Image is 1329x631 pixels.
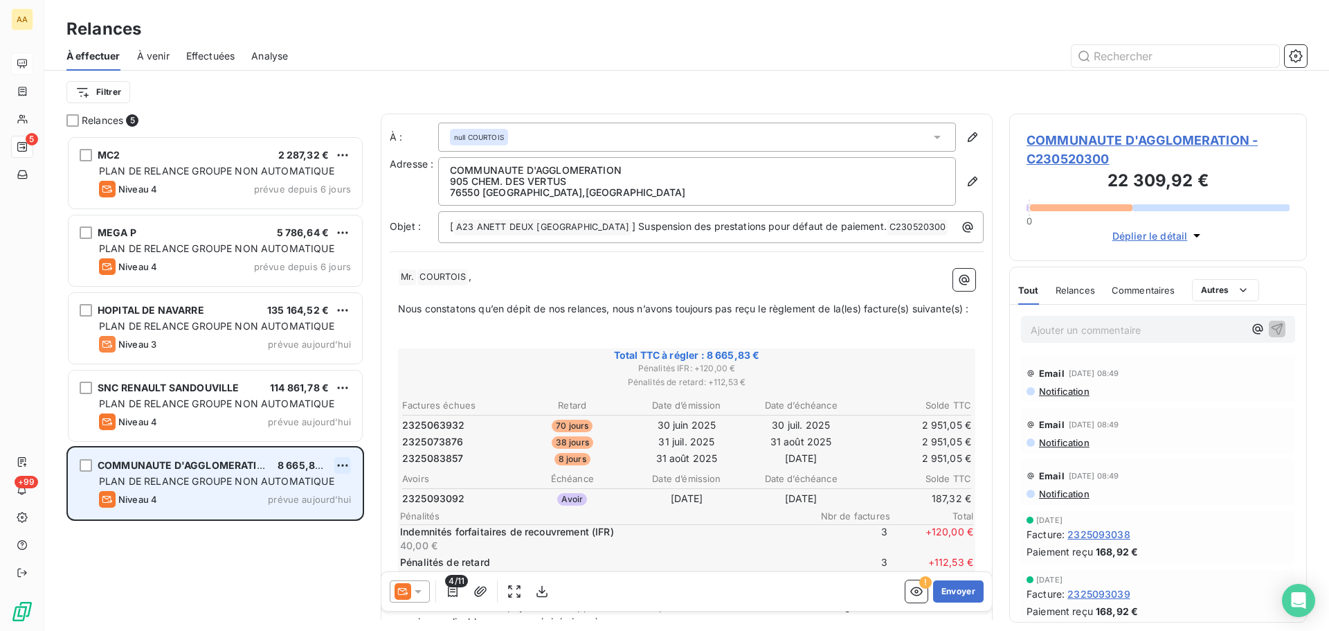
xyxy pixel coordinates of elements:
[630,451,743,466] td: 31 août 2025
[745,418,858,433] td: 30 juil. 2025
[1038,437,1090,448] span: Notification
[98,382,239,393] span: SNC RENAULT SANDOUVILLE
[400,525,802,539] p: Indemnités forfaitaires de recouvrement (IFR)
[745,472,858,486] th: Date d’échéance
[99,398,334,409] span: PLAN DE RELANCE GROUPE NON AUTOMATIQUE
[469,270,471,282] span: ,
[126,114,138,127] span: 5
[99,165,334,177] span: PLAN DE RELANCE GROUPE NON AUTOMATIQUE
[1036,576,1063,584] span: [DATE]
[1069,369,1119,377] span: [DATE] 08:49
[630,491,743,506] td: [DATE]
[278,149,329,161] span: 2 287,32 €
[859,451,972,466] td: 2 951,05 €
[11,601,33,623] img: Logo LeanPay
[516,398,629,413] th: Retard
[268,416,351,427] span: prévue aujourd’hui
[26,133,38,145] span: 5
[1282,584,1315,617] div: Open Intercom Messenger
[890,525,973,553] span: + 120,00 €
[1027,131,1290,168] span: COMMUNAUTE D'AGGLOMERATION - C230520300
[267,304,329,316] span: 135 164,52 €
[1039,368,1065,379] span: Email
[98,226,136,238] span: MEGA P
[1027,604,1093,619] span: Paiement reçu
[1027,587,1065,601] span: Facture :
[11,8,33,30] div: AA
[400,510,807,522] span: Pénalités
[890,510,973,522] span: Total
[804,556,887,583] span: 3
[454,132,504,142] span: null COURTOIS
[66,136,364,631] div: grid
[66,17,141,42] h3: Relances
[1036,516,1063,524] span: [DATE]
[1108,228,1209,244] button: Déplier le détail
[400,362,973,375] span: Pénalités IFR : + 120,00 €
[118,416,157,427] span: Niveau 4
[630,472,743,486] th: Date d’émission
[1038,488,1090,499] span: Notification
[268,339,351,350] span: prévue aujourd’hui
[1096,544,1138,559] span: 168,92 €
[398,303,969,314] span: Nous constatons qu’en dépit de nos relances, nous n’avons toujours pas reçu le règlement de la(le...
[630,434,743,450] td: 31 juil. 2025
[859,418,972,433] td: 2 951,05 €
[745,451,858,466] td: [DATE]
[15,476,38,488] span: +99
[402,418,465,432] span: 2325063932
[268,494,351,505] span: prévue aujourd’hui
[1039,419,1065,430] span: Email
[82,114,123,127] span: Relances
[1069,472,1119,480] span: [DATE] 08:49
[1067,587,1130,601] span: 2325093039
[890,556,973,583] span: + 112,53 €
[400,539,802,553] p: 40,00 €
[402,452,464,465] span: 2325083857
[1027,527,1065,542] span: Facture :
[254,261,351,272] span: prévue depuis 6 jours
[254,184,351,195] span: prévue depuis 6 jours
[66,81,130,103] button: Filtrer
[859,472,972,486] th: Solde TTC
[1096,604,1138,619] span: 168,92 €
[186,49,235,63] span: Effectuées
[1072,45,1279,67] input: Rechercher
[278,459,331,471] span: 8 665,83 €
[933,580,984,603] button: Envoyer
[99,242,334,254] span: PLAN DE RELANCE GROUPE NON AUTOMATIQUE
[804,525,887,553] span: 3
[118,184,157,195] span: Niveau 4
[445,575,468,587] span: 4/11
[118,494,157,505] span: Niveau 4
[1056,285,1095,296] span: Relances
[270,382,329,393] span: 114 861,78 €
[745,434,858,450] td: 31 août 2025
[277,226,329,238] span: 5 786,64 €
[557,493,587,506] span: Avoir
[400,348,973,362] span: Total TTC à régler : 8 665,83 €
[99,320,334,332] span: PLAN DE RELANCE GROUPE NON AUTOMATIQUE
[401,491,514,506] td: 2325093092
[390,220,421,232] span: Objet :
[1039,470,1065,481] span: Email
[402,435,464,449] span: 2325073876
[1027,168,1290,196] h3: 22 309,92 €
[745,491,858,506] td: [DATE]
[66,49,120,63] span: À effectuer
[1112,229,1188,243] span: Déplier le détail
[399,269,416,285] span: Mr.
[1018,285,1039,296] span: Tout
[1027,544,1093,559] span: Paiement reçu
[887,220,948,235] span: C230520300
[251,49,288,63] span: Analyse
[450,220,453,232] span: [
[1192,279,1259,301] button: Autres
[99,475,334,487] span: PLAN DE RELANCE GROUPE NON AUTOMATIQUE
[516,472,629,486] th: Échéance
[98,459,272,471] span: COMMUNAUTE D'AGGLOMERATION
[417,269,467,285] span: COURTOIS
[745,398,858,413] th: Date d’échéance
[632,220,887,232] span: ] Suspension des prestations pour défaut de paiement.
[1038,386,1090,397] span: Notification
